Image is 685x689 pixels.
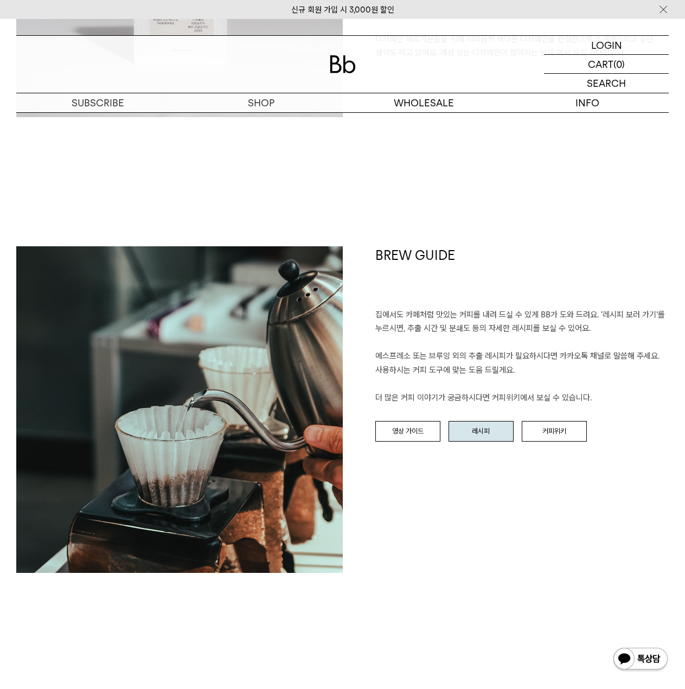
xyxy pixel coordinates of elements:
[330,55,356,73] img: 로고
[375,308,669,405] p: 집에서도 카페처럼 맛있는 커피를 내려 드실 ﻿수 있게 BB가 도와 드려요. '레시피 보러 가기'를 누르시면, 추출 시간 및 분쇄도 등의 자세한 레시피를 보실 수 있어요. 에스...
[375,246,669,308] h1: BREW GUIDE
[591,36,622,54] p: LOGIN
[613,55,625,73] p: (0)
[544,36,669,55] a: LOGIN
[16,93,180,112] a: SUBSCRIBE
[522,421,587,442] a: 커피위키
[588,55,613,73] p: CART
[544,55,669,74] a: CART (0)
[375,421,440,442] a: 영상 가이드
[587,74,626,93] p: SEARCH
[16,246,343,573] img: a9080350f8f7d047e248a4ae6390d20f_164426.jpg
[180,93,343,112] a: SHOP
[449,421,514,442] a: 레시피
[291,5,394,15] a: 신규 회원 가입 시 3,000원 할인
[612,647,669,673] img: 카카오톡 채널 1:1 채팅 버튼
[505,93,669,112] p: INFO
[343,93,506,112] p: WHOLESALE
